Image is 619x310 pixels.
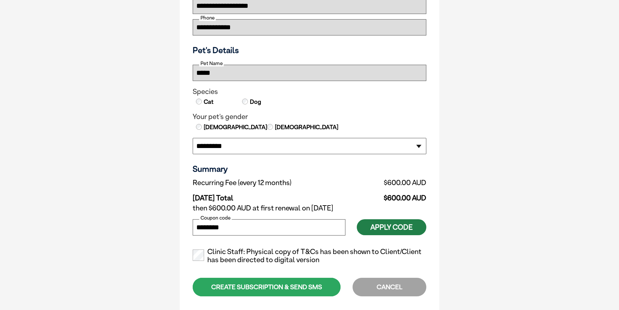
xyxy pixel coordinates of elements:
button: Apply Code [357,219,426,235]
label: Clinic Staff: Physical copy of T&Cs has been shown to Client/Client has been directed to digital ... [193,248,426,264]
td: [DATE] Total [193,189,355,202]
div: CREATE SUBSCRIPTION & SEND SMS [193,278,341,296]
td: $600.00 AUD [355,177,426,189]
td: Recurring Fee (every 12 months) [193,177,355,189]
label: Phone [199,15,216,21]
td: $600.00 AUD [355,189,426,202]
input: Clinic Staff: Physical copy of T&Cs has been shown to Client/Client has been directed to digital ... [193,249,204,261]
h3: Pet's Details [190,45,429,55]
h3: Summary [193,164,426,174]
div: CANCEL [353,278,426,296]
legend: Species [193,88,426,96]
label: Coupon code [199,215,232,221]
td: then $600.00 AUD at first renewal on [DATE] [193,202,426,214]
legend: Your pet's gender [193,113,426,121]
